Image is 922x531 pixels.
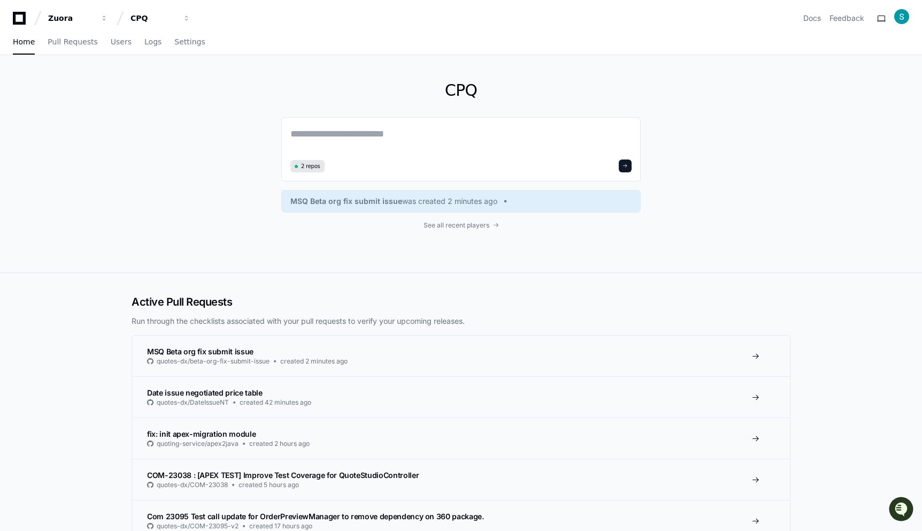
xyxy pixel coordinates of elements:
a: Settings [174,30,205,55]
span: Date issue negotiated price table [147,388,262,397]
div: Welcome [11,43,195,60]
a: See all recent players [281,221,641,230]
span: created 42 minutes ago [240,398,311,407]
span: MSQ Beta org fix submit issue [290,196,402,207]
button: Feedback [829,13,864,24]
img: PlayerZero [11,11,32,32]
p: Run through the checklists associated with your pull requests to verify your upcoming releases. [132,316,790,327]
button: Zuora [44,9,112,28]
a: Users [111,30,132,55]
a: Powered byPylon [75,112,129,120]
span: COM-23038 : [APEX TEST] Improve Test Coverage for QuoteStudioController [147,471,419,480]
span: Pylon [106,112,129,120]
span: was created 2 minutes ago [402,196,497,207]
span: See all recent players [424,221,489,230]
a: Logs [144,30,162,55]
span: quotes-dx/COM-23095-v2 [157,522,239,530]
div: Start new chat [36,80,175,90]
a: MSQ Beta org fix submit issuewas created 2 minutes ago [290,196,632,207]
span: quotes-dx/beta-org-fix-submit-issue [157,357,270,366]
button: Start new chat [182,83,195,96]
div: We're available if you need us! [36,90,135,99]
span: Logs [144,39,162,45]
span: 2 repos [301,162,320,170]
a: Pull Requests [48,30,97,55]
a: MSQ Beta org fix submit issuequotes-dx/beta-org-fix-submit-issuecreated 2 minutes ago [132,336,790,376]
span: Home [13,39,35,45]
span: Settings [174,39,205,45]
span: fix: init apex-migration module [147,429,256,438]
span: quotes-dx/DateIssueNT [157,398,229,407]
span: Users [111,39,132,45]
span: Pull Requests [48,39,97,45]
iframe: Open customer support [888,496,917,525]
a: Home [13,30,35,55]
button: CPQ [126,9,195,28]
span: created 17 hours ago [249,522,312,530]
span: created 5 hours ago [239,481,299,489]
h1: CPQ [281,81,641,100]
div: Zuora [48,13,94,24]
h2: Active Pull Requests [132,294,790,309]
img: ACg8ocJ7Qoj13aSJBaXm7wZn6qZnGuKwJtW5PAp0HqenIdU7vv7CWg=s96-c [894,9,909,24]
span: MSQ Beta org fix submit issue [147,347,253,356]
a: fix: init apex-migration modulequoting-service/apex2javacreated 2 hours ago [132,418,790,459]
a: COM-23038 : [APEX TEST] Improve Test Coverage for QuoteStudioControllerquotes-dx/COM-23038created... [132,459,790,500]
span: quoting-service/apex2java [157,439,239,448]
img: 1756235613930-3d25f9e4-fa56-45dd-b3ad-e072dfbd1548 [11,80,30,99]
div: CPQ [130,13,176,24]
a: Docs [803,13,821,24]
a: Date issue negotiated price tablequotes-dx/DateIssueNTcreated 42 minutes ago [132,376,790,418]
span: quotes-dx/COM-23038 [157,481,228,489]
span: Com 23095 Test call update for OrderPreviewManager to remove dependency on 360 package. [147,512,484,521]
span: created 2 minutes ago [280,357,348,366]
span: created 2 hours ago [249,439,310,448]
